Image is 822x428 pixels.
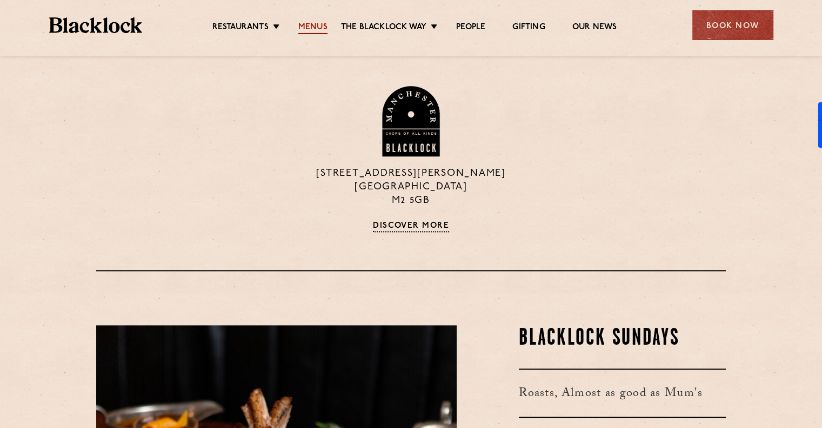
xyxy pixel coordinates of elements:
[298,22,328,34] a: Menus
[572,22,617,34] a: Our News
[341,22,426,34] a: The Blacklock Way
[311,167,510,208] p: [STREET_ADDRESS][PERSON_NAME] [GEOGRAPHIC_DATA] M2 5GB
[519,325,726,352] h2: Blacklock Sundays
[380,86,442,156] img: BL_Manchester_Logo-bleed.png
[692,10,773,40] div: Book Now
[519,368,726,418] h3: Roasts, Almost as good as Mum's
[373,221,449,232] a: Discover More
[512,22,545,34] a: Gifting
[49,17,143,33] img: BL_Textured_Logo-footer-cropped.svg
[212,22,269,34] a: Restaurants
[456,22,485,34] a: People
